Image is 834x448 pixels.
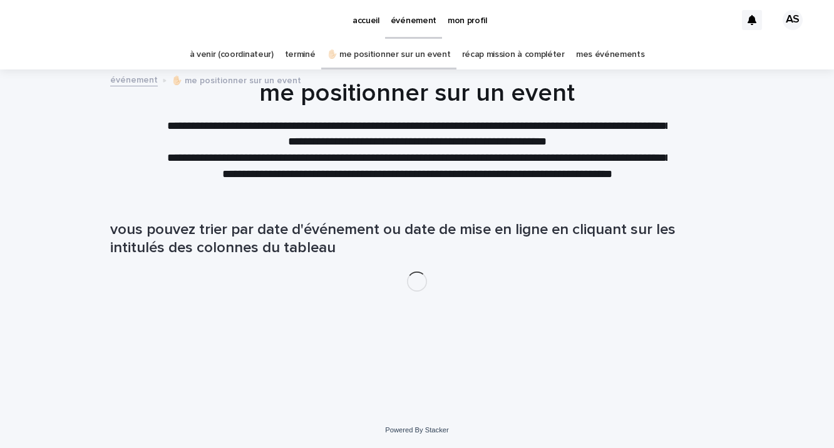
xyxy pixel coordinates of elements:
h1: me positionner sur un event [110,78,724,108]
div: AS [783,10,803,30]
a: événement [110,72,158,86]
a: ✋🏻 me positionner sur un event [327,40,451,69]
h1: vous pouvez trier par date d'événement ou date de mise en ligne en cliquant sur les intitulés des... [110,221,724,257]
a: récap mission à compléter [462,40,565,69]
p: ✋🏻 me positionner sur un event [172,73,301,86]
a: Powered By Stacker [385,426,448,434]
img: Ls34BcGeRexTGTNfXpUC [25,8,147,33]
a: terminé [285,40,316,69]
a: mes événements [576,40,645,69]
a: à venir (coordinateur) [190,40,274,69]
